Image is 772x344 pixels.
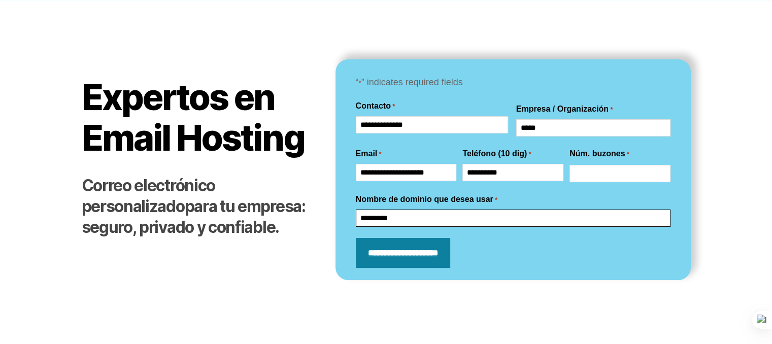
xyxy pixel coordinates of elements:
label: Email [356,148,382,160]
label: Teléfono (10 dig) [462,148,531,160]
legend: Contacto [356,100,395,112]
h2: para tu empresa: seguro, privado y confiable. [82,176,315,238]
strong: Correo electrónico personalizado [82,176,215,216]
label: Núm. buzones [569,148,629,160]
label: Nombre de dominio que desea usar [356,193,497,205]
p: “ ” indicates required fields [356,75,670,91]
label: Empresa / Organización [516,103,613,115]
h1: Expertos en Email Hosting [82,77,315,158]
